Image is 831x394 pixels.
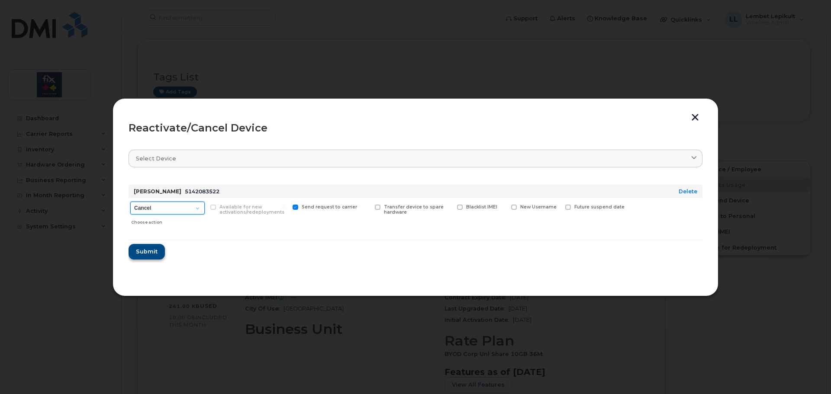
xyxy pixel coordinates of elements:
strong: [PERSON_NAME] [134,188,181,195]
div: Choose action [131,215,205,226]
span: New Username [520,204,557,210]
input: Available for new activations/redeployments [200,205,204,209]
span: Available for new activations/redeployments [219,204,284,215]
div: Reactivate/Cancel Device [129,123,702,133]
span: Submit [136,247,158,256]
span: Transfer device to spare hardware [384,204,444,215]
span: Send request to carrier [302,204,357,210]
span: Select device [136,154,176,163]
input: Send request to carrier [282,205,287,209]
input: New Username [501,205,505,209]
input: Blacklist IMEI [447,205,451,209]
input: Transfer device to spare hardware [364,205,369,209]
a: Delete [679,188,697,195]
span: Future suspend date [574,204,625,210]
button: Submit [129,244,165,259]
a: Select device [129,150,702,167]
input: Future suspend date [555,205,559,209]
span: Blacklist IMEI [466,204,497,210]
span: 5142083522 [185,188,219,195]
